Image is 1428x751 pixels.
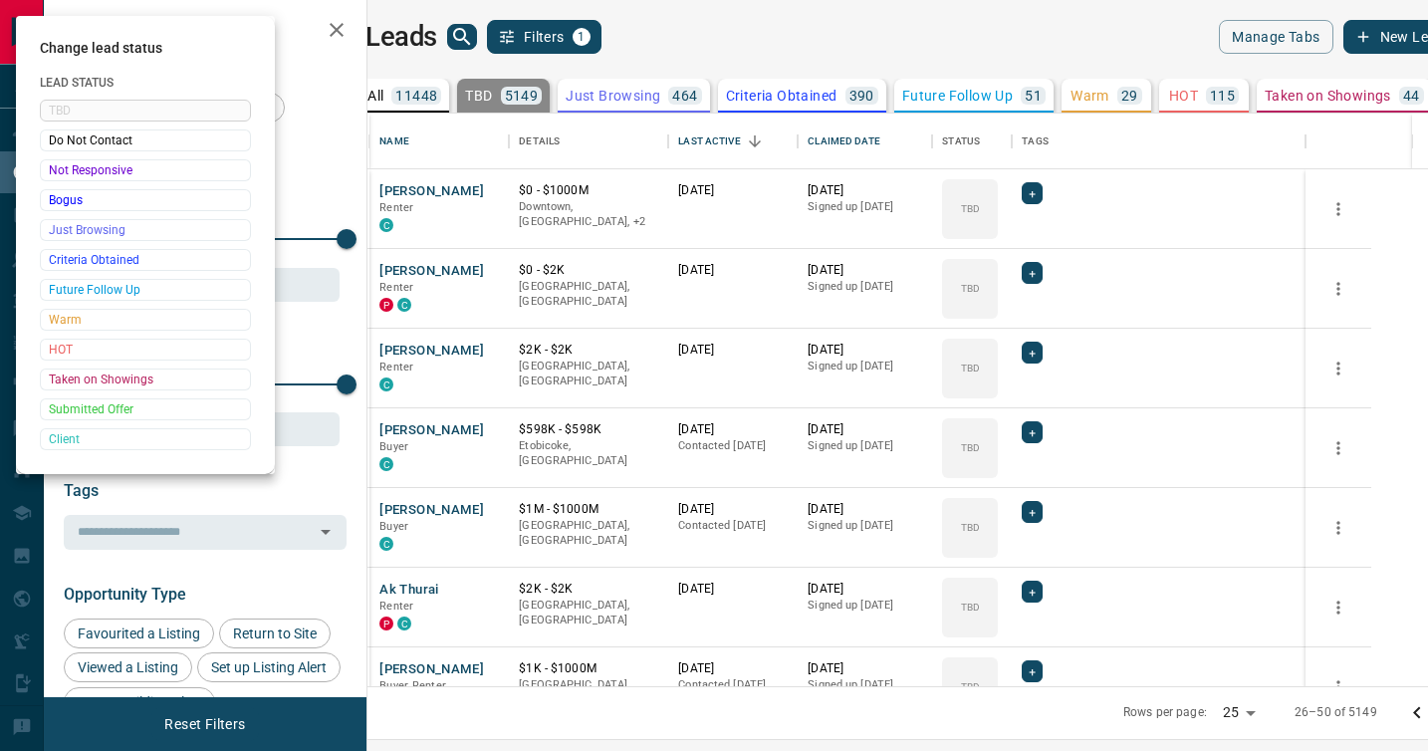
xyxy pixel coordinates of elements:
[40,339,251,361] div: HOT
[49,370,242,389] span: Taken on Showings
[49,429,242,449] span: Client
[40,309,251,331] div: Warm
[49,310,242,330] span: Warm
[49,399,242,419] span: Submitted Offer
[40,189,251,211] div: Bogus
[40,249,251,271] div: Criteria Obtained
[40,219,251,241] div: Just Browsing
[49,280,242,300] span: Future Follow Up
[40,428,251,450] div: Client
[40,76,251,90] span: Lead Status
[40,398,251,420] div: Submitted Offer
[40,129,251,151] div: Do Not Contact
[49,190,242,210] span: Bogus
[49,130,242,150] span: Do Not Contact
[49,250,242,270] span: Criteria Obtained
[49,160,242,180] span: Not Responsive
[40,279,251,301] div: Future Follow Up
[49,340,242,360] span: HOT
[40,40,251,56] span: Change lead status
[49,220,242,240] span: Just Browsing
[40,159,251,181] div: Not Responsive
[40,369,251,390] div: Taken on Showings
